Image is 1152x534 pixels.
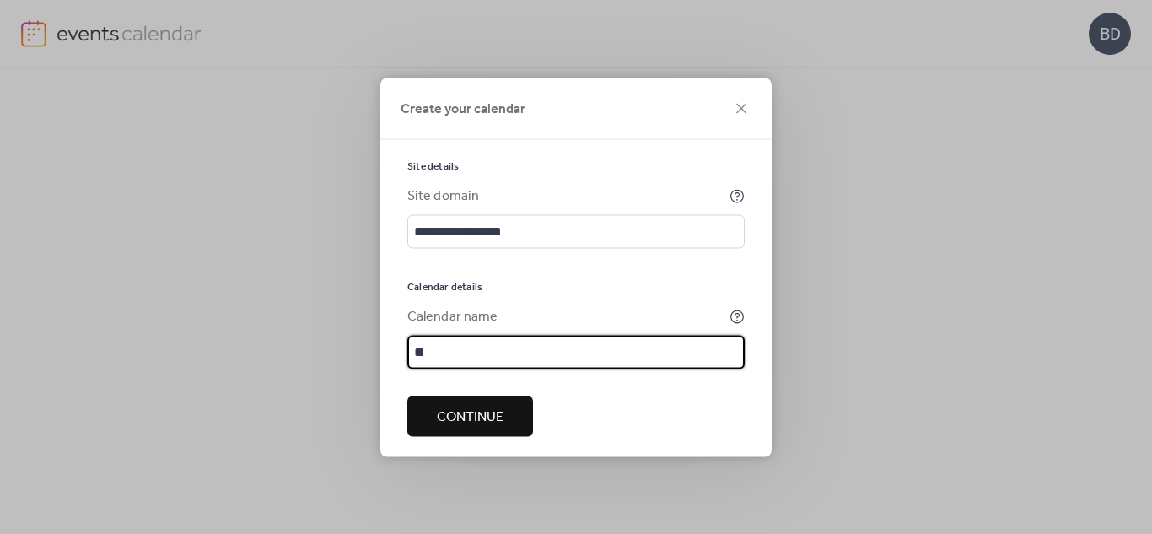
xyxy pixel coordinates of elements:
[407,306,726,326] div: Calendar name
[401,99,525,119] span: Create your calendar
[407,396,533,436] button: Continue
[407,186,726,206] div: Site domain
[437,407,503,427] span: Continue
[407,280,482,294] span: Calendar details
[407,159,459,173] span: Site details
